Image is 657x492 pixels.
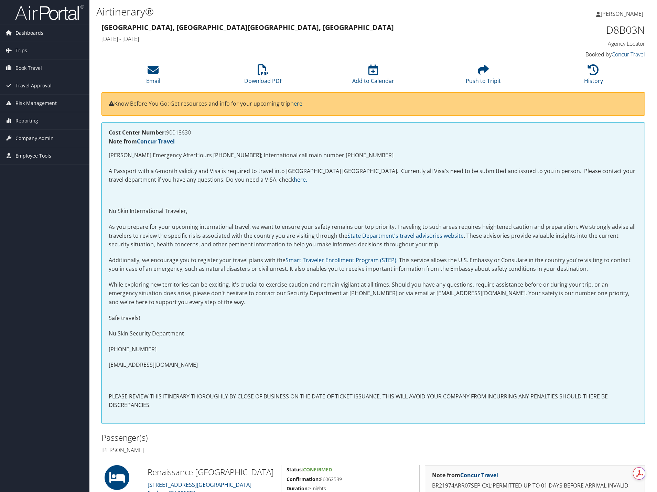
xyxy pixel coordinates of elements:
[109,129,166,136] strong: Cost Center Number:
[137,138,175,145] a: Concur Travel
[146,68,160,85] a: Email
[109,207,638,216] p: Nu Skin International Traveler,
[294,176,307,183] a: here.
[15,112,38,129] span: Reporting
[109,392,638,410] p: PLEASE REVIEW THIS ITINERARY THOROUGHLY BY CLOSE OF BUSINESS ON THE DATE OF TICKET ISSUANCE. THIS...
[15,95,57,112] span: Risk Management
[15,24,43,42] span: Dashboards
[109,99,638,108] p: Know Before You Go: Get resources and info for your upcoming trip
[517,23,645,37] h1: D8B03N
[584,68,603,85] a: History
[517,40,645,47] h4: Agency Locator
[109,151,638,160] p: [PERSON_NAME] Emergency AfterHours [PHONE_NUMBER]; International call main number [PHONE_NUMBER]
[15,130,54,147] span: Company Admin
[287,485,309,492] strong: Duration:
[15,147,51,164] span: Employee Tools
[109,167,638,184] p: A Passport with a 6-month validity and Visa is required to travel into [GEOGRAPHIC_DATA] [GEOGRAP...
[601,10,643,18] span: [PERSON_NAME]
[466,68,501,85] a: Push to Tripit
[109,314,638,323] p: Safe travels!
[109,223,638,249] p: As you prepare for your upcoming international travel, we want to ensure your safety remains our ...
[244,68,282,85] a: Download PDF
[109,130,638,135] h4: 90018630
[290,100,302,107] a: here
[109,138,175,145] strong: Note from
[287,485,414,492] h5: 3 nights
[15,4,84,21] img: airportal-logo.png
[109,361,638,370] p: [EMAIL_ADDRESS][DOMAIN_NAME]
[15,42,27,59] span: Trips
[612,51,645,58] a: Concur Travel
[432,471,498,479] strong: Note from
[148,466,276,478] h2: Renaissance [GEOGRAPHIC_DATA]
[15,60,42,77] span: Book Travel
[596,3,650,24] a: [PERSON_NAME]
[287,476,414,483] h5: 86062589
[101,432,368,443] h2: Passenger(s)
[347,232,464,239] a: State Department's travel advisories website
[109,329,638,338] p: Nu Skin Security Department
[109,256,638,274] p: Additionally, we encourage you to register your travel plans with the . This service allows the U...
[101,446,368,454] h4: [PERSON_NAME]
[109,345,638,354] p: [PHONE_NUMBER]
[352,68,394,85] a: Add to Calendar
[15,77,52,94] span: Travel Approval
[286,256,396,264] a: Smart Traveler Enrollment Program (STEP)
[287,466,303,473] strong: Status:
[517,51,645,58] h4: Booked by
[101,35,507,43] h4: [DATE] - [DATE]
[96,4,465,19] h1: Airtinerary®
[109,280,638,307] p: While exploring new territories can be exciting, it's crucial to exercise caution and remain vigi...
[303,466,332,473] span: Confirmed
[101,23,394,32] strong: [GEOGRAPHIC_DATA], [GEOGRAPHIC_DATA] [GEOGRAPHIC_DATA], [GEOGRAPHIC_DATA]
[460,471,498,479] a: Concur Travel
[287,476,320,482] strong: Confirmation:
[432,481,638,490] p: BR21974ARR07SEP CXL:PERMITTED UP TO 01 DAYS BEFORE ARRIVAL INVALID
